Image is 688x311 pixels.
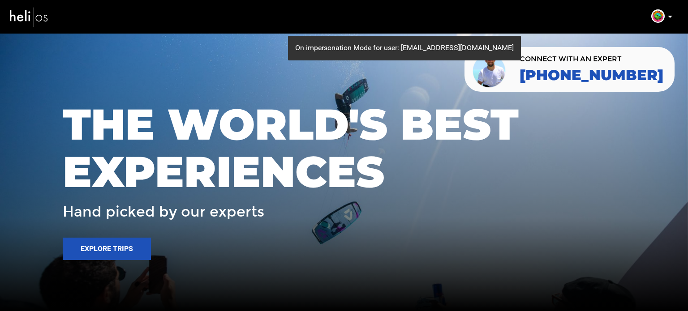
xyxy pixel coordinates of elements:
[9,5,49,29] img: heli-logo
[471,51,508,88] img: contact our team
[63,204,264,220] span: Hand picked by our experts
[651,9,665,23] img: img_d74348b52e1a6aa46582ada404be3d13.jpg
[288,36,521,60] div: On impersonation Mode for user: [EMAIL_ADDRESS][DOMAIN_NAME]
[520,67,663,83] a: [PHONE_NUMBER]
[63,238,151,260] button: Explore Trips
[520,55,663,63] span: CONNECT WITH AN EXPERT
[63,101,625,195] span: THE WORLD'S BEST EXPERIENCES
